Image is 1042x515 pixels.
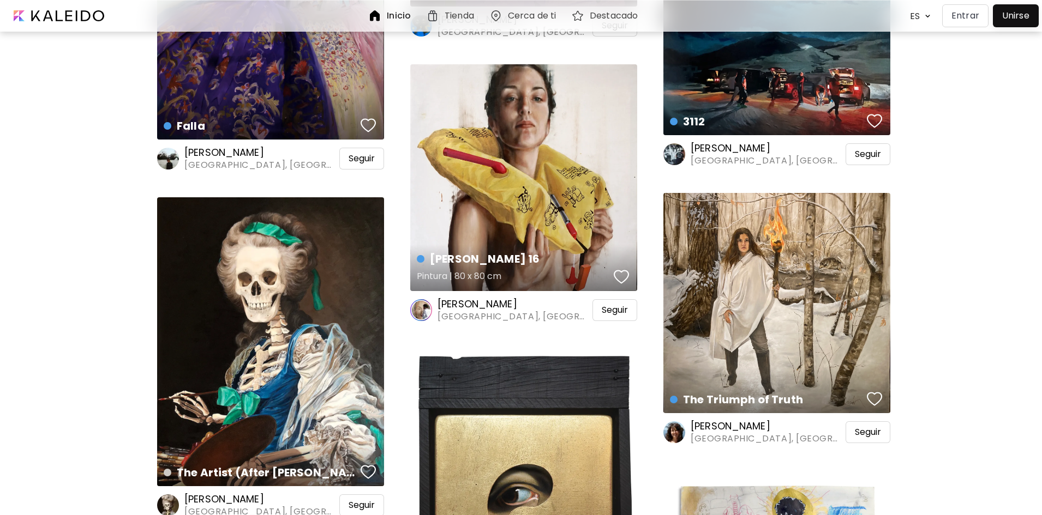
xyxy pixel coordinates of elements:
div: Seguir [339,148,384,169]
button: favorites [611,266,632,288]
span: Seguir [602,305,628,316]
p: Entrar [951,9,979,22]
h4: [PERSON_NAME] 16 [417,251,610,267]
span: [GEOGRAPHIC_DATA], [GEOGRAPHIC_DATA] [438,26,590,38]
img: arrow down [922,11,933,21]
button: Entrar [942,4,989,27]
a: [PERSON_NAME] 16Pintura | 80 x 80 cmfavoriteshttps://cdn.kaleido.art/CDN/Artwork/151670/Primary/m... [410,64,637,291]
a: The Artist (After [PERSON_NAME] b. 1718-d. 1793 A Portrait of the Artist [PERSON_NAME] Vallayer-[... [157,197,384,486]
div: ES [905,7,922,26]
a: Cerca de ti [489,9,560,22]
div: Seguir [592,299,637,321]
span: Seguir [855,149,881,160]
h6: [PERSON_NAME] [184,493,337,506]
h6: [PERSON_NAME] [691,142,843,155]
button: favorites [358,114,379,136]
h6: Inicio [387,11,411,20]
h4: The Triumph of Truth [670,391,864,408]
a: [PERSON_NAME][GEOGRAPHIC_DATA], [GEOGRAPHIC_DATA]Seguir [663,420,890,445]
h6: [PERSON_NAME] [691,420,843,433]
a: The Triumph of Truthfavoriteshttps://cdn.kaleido.art/CDN/Artwork/77696/Primary/medium.webp?update... [663,193,890,413]
a: [PERSON_NAME][GEOGRAPHIC_DATA], [GEOGRAPHIC_DATA]Seguir [410,298,637,323]
a: Tienda [426,9,478,22]
h4: The Artist (After [PERSON_NAME] b. 1718-d. 1793 A Portrait of the Artist [PERSON_NAME] Vallayer-[... [164,464,357,481]
button: favorites [864,110,885,132]
button: favorites [864,388,885,410]
h6: [PERSON_NAME] [184,146,337,159]
div: Seguir [846,421,890,443]
span: Seguir [855,427,881,438]
a: Destacado [571,9,642,22]
h6: Tienda [445,11,474,20]
span: Seguir [349,500,375,511]
span: [GEOGRAPHIC_DATA], [GEOGRAPHIC_DATA] [691,155,843,167]
h4: Falla [164,118,357,134]
h6: Destacado [590,11,638,20]
h4: 3112 [670,113,864,130]
span: [GEOGRAPHIC_DATA], [GEOGRAPHIC_DATA] [184,159,337,171]
a: Unirse [993,4,1039,27]
h6: [PERSON_NAME] [438,298,590,311]
a: Inicio [368,9,415,22]
span: [GEOGRAPHIC_DATA], [GEOGRAPHIC_DATA] [438,311,590,323]
button: favorites [358,461,379,483]
h6: Cerca de ti [508,11,556,20]
span: Seguir [349,153,375,164]
a: [PERSON_NAME][GEOGRAPHIC_DATA], [GEOGRAPHIC_DATA]Seguir [663,142,890,167]
div: Seguir [846,143,890,165]
a: [PERSON_NAME][GEOGRAPHIC_DATA], [GEOGRAPHIC_DATA]Seguir [157,146,384,171]
span: [GEOGRAPHIC_DATA], [GEOGRAPHIC_DATA] [691,433,843,445]
h5: Pintura | 80 x 80 cm [417,267,610,289]
a: Entrar [942,4,993,27]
